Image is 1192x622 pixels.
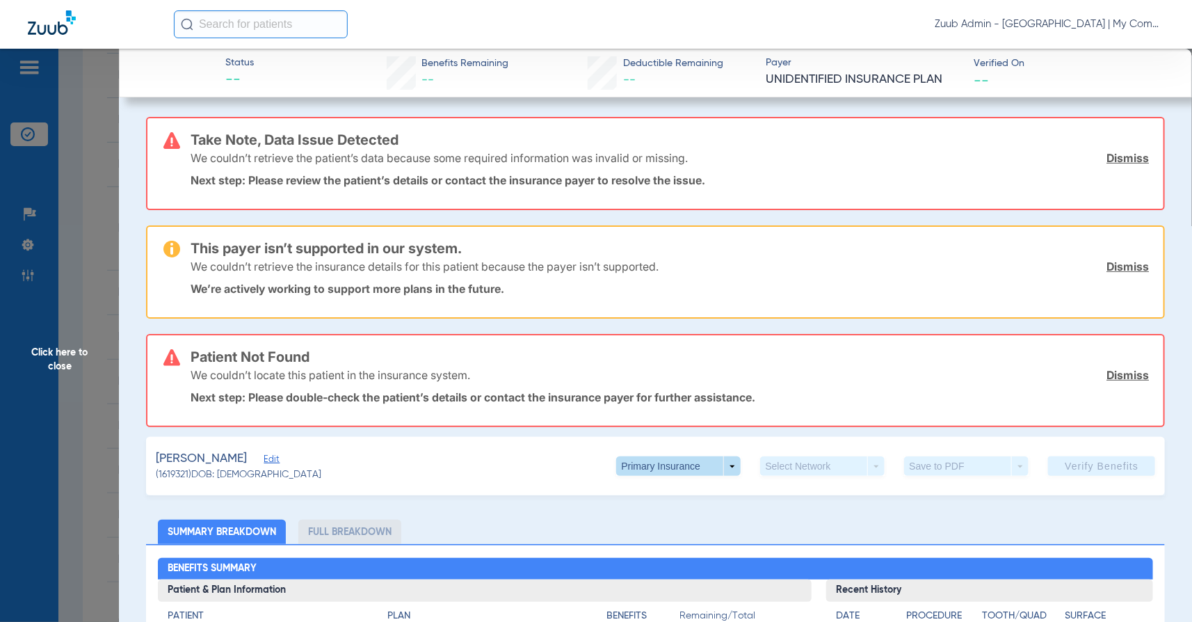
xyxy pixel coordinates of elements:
[156,468,321,482] span: (1619321) DOB: [DEMOGRAPHIC_DATA]
[181,18,193,31] img: Search Icon
[1106,368,1149,382] a: Dismiss
[158,558,1152,580] h2: Benefits Summary
[158,520,286,544] li: Summary Breakdown
[191,282,1149,296] p: We’re actively working to support more plans in the future.
[163,349,180,366] img: error-icon
[191,390,1149,404] p: Next step: Please double-check the patient’s details or contact the insurance payer for further a...
[974,56,1170,71] span: Verified On
[191,241,1149,255] h3: This payer isn’t supported in our system.
[974,72,989,87] span: --
[191,133,1149,147] h3: Take Note, Data Issue Detected
[298,520,401,544] li: Full Breakdown
[191,260,659,273] p: We couldn’t retrieve the insurance details for this patient because the payer isn’t supported.
[935,17,1164,31] span: Zuub Admin - [GEOGRAPHIC_DATA] | My Community Dental Centers
[163,132,180,149] img: error-icon
[191,350,1149,364] h3: Patient Not Found
[156,450,247,468] span: [PERSON_NAME]
[264,454,276,468] span: Edit
[826,580,1153,602] h3: Recent History
[1106,260,1149,273] a: Dismiss
[191,173,1149,187] p: Next step: Please review the patient’s details or contact the insurance payer to resolve the issue.
[623,74,636,86] span: --
[191,151,688,165] p: We couldn’t retrieve the patient’s data because some required information was invalid or missing.
[1122,555,1192,622] iframe: Chat Widget
[766,71,962,88] span: UNIDENTIFIED INSURANCE PLAN
[1106,151,1149,165] a: Dismiss
[225,56,254,70] span: Status
[225,71,254,90] span: --
[623,56,723,71] span: Deductible Remaining
[616,456,741,476] button: Primary Insurance
[163,241,180,257] img: warning-icon
[191,368,470,382] p: We couldn’t locate this patient in the insurance system.
[422,56,509,71] span: Benefits Remaining
[158,580,812,602] h3: Patient & Plan Information
[422,74,435,86] span: --
[28,10,76,35] img: Zuub Logo
[766,56,962,70] span: Payer
[174,10,348,38] input: Search for patients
